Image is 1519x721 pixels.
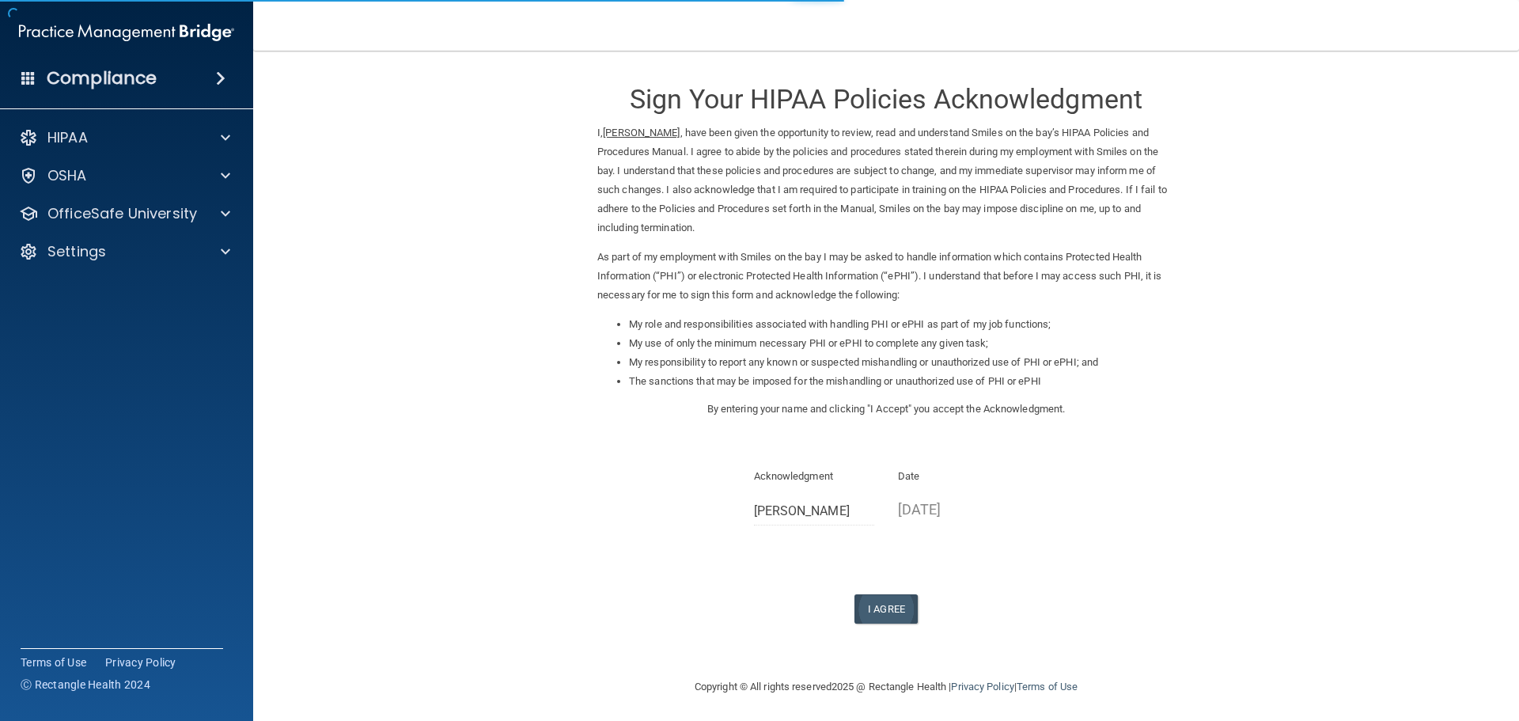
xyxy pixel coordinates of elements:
[19,128,230,147] a: HIPAA
[754,467,875,486] p: Acknowledgment
[21,677,150,693] span: Ⓒ Rectangle Health 2024
[629,353,1175,372] li: My responsibility to report any known or suspected mishandling or unauthorized use of PHI or ePHI...
[597,248,1175,305] p: As part of my employment with Smiles on the bay I may be asked to handle information which contai...
[21,655,86,670] a: Terms of Use
[597,123,1175,237] p: I, , have been given the opportunity to review, read and understand Smiles on the bay’s HIPAA Pol...
[898,496,1019,522] p: [DATE]
[47,242,106,261] p: Settings
[47,67,157,89] h4: Compliance
[754,496,875,526] input: Full Name
[19,166,230,185] a: OSHA
[603,127,680,139] ins: [PERSON_NAME]
[854,594,918,624] button: I Agree
[105,655,176,670] a: Privacy Policy
[597,85,1175,114] h3: Sign Your HIPAA Policies Acknowledgment
[597,400,1175,419] p: By entering your name and clicking "I Accept" you accept the Acknowledgment.
[47,128,88,147] p: HIPAA
[19,17,234,48] img: PMB logo
[47,204,197,223] p: OfficeSafe University
[629,372,1175,391] li: The sanctions that may be imposed for the mishandling or unauthorized use of PHI or ePHI
[47,166,87,185] p: OSHA
[898,467,1019,486] p: Date
[629,334,1175,353] li: My use of only the minimum necessary PHI or ePHI to complete any given task;
[629,315,1175,334] li: My role and responsibilities associated with handling PHI or ePHI as part of my job functions;
[19,242,230,261] a: Settings
[1017,681,1078,693] a: Terms of Use
[951,681,1013,693] a: Privacy Policy
[597,662,1175,712] div: Copyright © All rights reserved 2025 @ Rectangle Health | |
[19,204,230,223] a: OfficeSafe University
